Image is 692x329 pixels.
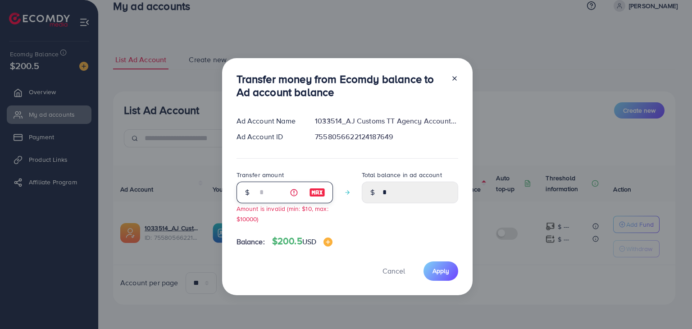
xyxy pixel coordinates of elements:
[237,170,284,179] label: Transfer amount
[308,116,465,126] div: 1033514_AJ Customs TT Agency Account 1_1759747201388
[237,73,444,99] h3: Transfer money from Ecomdy balance to Ad account balance
[432,266,449,275] span: Apply
[237,204,328,223] small: Amount is invalid (min: $10, max: $10000)
[229,132,308,142] div: Ad Account ID
[382,266,405,276] span: Cancel
[309,187,325,198] img: image
[237,237,265,247] span: Balance:
[302,237,316,247] span: USD
[423,261,458,281] button: Apply
[308,132,465,142] div: 7558056622124187649
[229,116,308,126] div: Ad Account Name
[371,261,416,281] button: Cancel
[654,288,685,322] iframe: Chat
[272,236,332,247] h4: $200.5
[362,170,442,179] label: Total balance in ad account
[323,238,332,247] img: image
